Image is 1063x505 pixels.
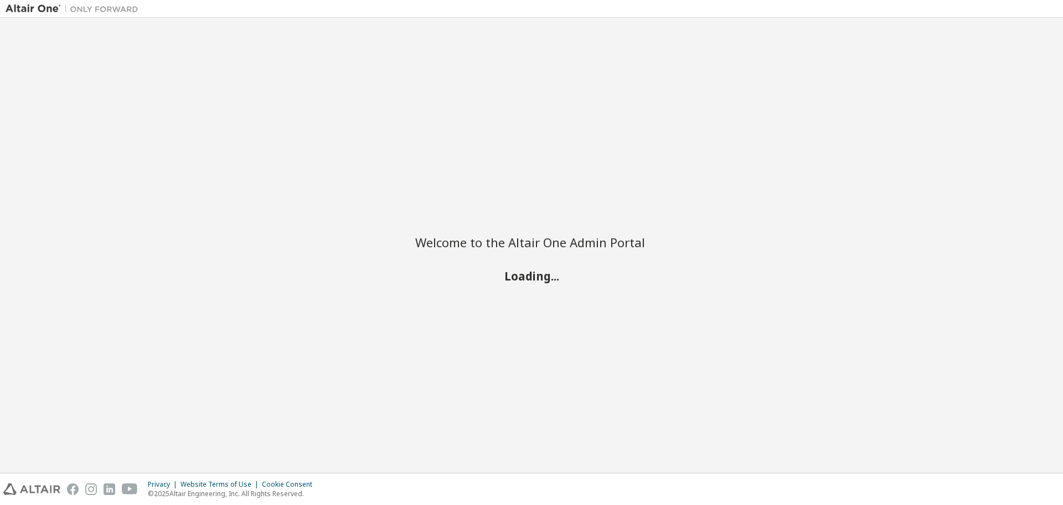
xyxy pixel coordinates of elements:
[104,483,115,495] img: linkedin.svg
[148,480,180,489] div: Privacy
[122,483,138,495] img: youtube.svg
[6,3,144,14] img: Altair One
[262,480,319,489] div: Cookie Consent
[3,483,60,495] img: altair_logo.svg
[415,234,648,250] h2: Welcome to the Altair One Admin Portal
[85,483,97,495] img: instagram.svg
[67,483,79,495] img: facebook.svg
[180,480,262,489] div: Website Terms of Use
[148,489,319,498] p: © 2025 Altair Engineering, Inc. All Rights Reserved.
[415,268,648,283] h2: Loading...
